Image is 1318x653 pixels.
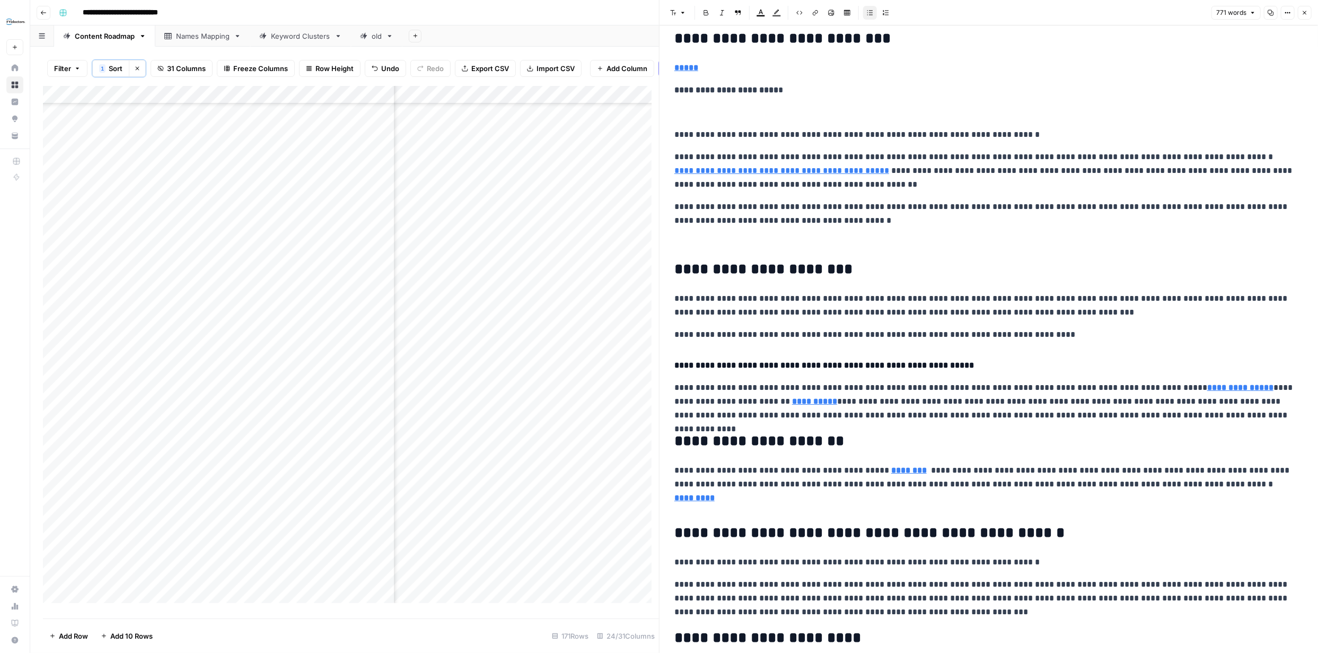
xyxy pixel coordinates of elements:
[6,127,23,144] a: Your Data
[119,63,175,69] div: Keywords by Traffic
[151,60,213,77] button: 31 Columns
[109,63,122,74] span: Sort
[28,28,117,36] div: Domain: [DOMAIN_NAME]
[520,60,582,77] button: Import CSV
[6,93,23,110] a: Insights
[101,64,104,73] span: 1
[59,631,88,641] span: Add Row
[607,63,647,74] span: Add Column
[299,60,361,77] button: Row Height
[351,25,402,47] a: old
[47,60,87,77] button: Filter
[155,25,250,47] a: Names Mapping
[233,63,288,74] span: Freeze Columns
[42,63,95,69] div: Domain Overview
[6,59,23,76] a: Home
[372,31,382,41] div: old
[54,63,71,74] span: Filter
[31,62,39,70] img: tab_domain_overview_orange.svg
[315,63,354,74] span: Row Height
[94,628,159,645] button: Add 10 Rows
[6,581,23,598] a: Settings
[455,60,516,77] button: Export CSV
[6,12,25,31] img: FYidoctors Logo
[381,63,399,74] span: Undo
[107,62,116,70] img: tab_keywords_by_traffic_grey.svg
[17,17,25,25] img: logo_orange.svg
[548,628,593,645] div: 171 Rows
[110,631,153,641] span: Add 10 Rows
[6,8,23,35] button: Workspace: FYidoctors
[537,63,575,74] span: Import CSV
[410,60,451,77] button: Redo
[6,110,23,127] a: Opportunities
[217,60,295,77] button: Freeze Columns
[176,31,230,41] div: Names Mapping
[17,28,25,36] img: website_grey.svg
[471,63,509,74] span: Export CSV
[43,628,94,645] button: Add Row
[30,17,52,25] div: v 4.0.25
[6,76,23,93] a: Browse
[250,25,351,47] a: Keyword Clusters
[593,628,659,645] div: 24/31 Columns
[590,60,654,77] button: Add Column
[167,63,206,74] span: 31 Columns
[99,64,106,73] div: 1
[1216,8,1246,18] span: 771 words
[365,60,406,77] button: Undo
[6,632,23,649] button: Help + Support
[92,60,129,77] button: 1Sort
[427,63,444,74] span: Redo
[271,31,330,41] div: Keyword Clusters
[54,25,155,47] a: Content Roadmap
[6,615,23,632] a: Learning Hub
[6,598,23,615] a: Usage
[1211,6,1261,20] button: 771 words
[75,31,135,41] div: Content Roadmap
